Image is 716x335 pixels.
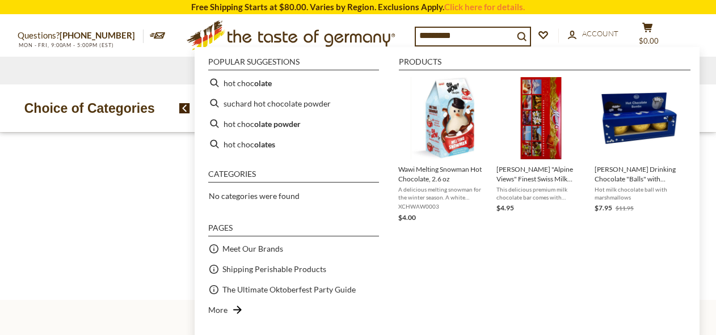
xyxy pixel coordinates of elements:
[18,28,144,43] p: Questions?
[208,170,379,183] li: Categories
[208,58,379,70] li: Popular suggestions
[204,279,384,300] li: The Ultimate Oktoberfest Party Guide
[496,77,586,223] a: [PERSON_NAME] "Alpine Views" Finest Swiss Milk Chocolate Bar, 3.5 ozThis delicious premium milk c...
[639,36,659,45] span: $0.00
[204,239,384,259] li: Meet Our Brands
[204,134,384,154] li: hot chocolates
[595,77,684,223] a: Klett Hot Milk Chocolate[PERSON_NAME] Drinking Chocolate "Balls" with Marshmallows, 3 pc, 2.22 oz...
[204,93,384,113] li: suchard hot chocolate powder
[444,2,525,12] a: Click here for details.
[208,224,379,236] li: Pages
[398,77,487,223] a: Wawi Melting Snowman Hot Chocolate, 2.6 ozA delicious melting snowman for the winter season. A wh...
[399,58,690,70] li: Products
[595,164,684,184] span: [PERSON_NAME] Drinking Chocolate "Balls" with Marshmallows, 3 pc, 2.22 oz
[204,73,384,93] li: hot chocolate
[598,77,680,159] img: Klett Hot Milk Chocolate
[222,283,356,296] a: The Ultimate Oktoberfest Party Guide
[496,164,586,184] span: [PERSON_NAME] "Alpine Views" Finest Swiss Milk Chocolate Bar, 3.5 oz
[590,73,688,228] li: Klett Drinking Chocolate "Balls" with Marshmallows, 3 pc, 2.22 oz
[254,138,275,151] b: olates
[204,300,384,320] li: More
[209,191,300,201] span: No categories were found
[394,73,492,228] li: Wawi Melting Snowman Hot Chocolate, 2.6 oz
[254,77,272,90] b: olate
[496,185,586,201] span: This delicious premium milk chocolate bar comes with delightful photos of the [GEOGRAPHIC_DATA] a...
[595,185,684,201] span: Hot milk chocolate ball with marshmallows
[398,185,487,201] span: A delicious melting snowman for the winter season. A white chocolate snowman filled with milk cho...
[496,203,514,212] span: $4.95
[179,103,190,113] img: previous arrow
[568,28,618,40] a: Account
[492,73,590,228] li: Munz "Alpine Views" Finest Swiss Milk Chocolate Bar, 3.5 oz
[595,203,612,212] span: $7.95
[616,205,634,211] span: $11.95
[398,213,416,222] span: $4.00
[254,117,301,130] b: olate powder
[398,164,487,184] span: Wawi Melting Snowman Hot Chocolate, 2.6 oz
[398,202,487,210] span: XCHWAW0003
[582,29,618,38] span: Account
[60,30,135,40] a: [PHONE_NUMBER]
[18,42,114,48] span: MON - FRI, 9:00AM - 5:00PM (EST)
[630,22,664,50] button: $0.00
[204,259,384,279] li: Shipping Perishable Products
[204,113,384,134] li: hot chocolate powder
[222,262,326,275] a: Shipping Perishable Products
[222,242,283,255] a: Meet Our Brands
